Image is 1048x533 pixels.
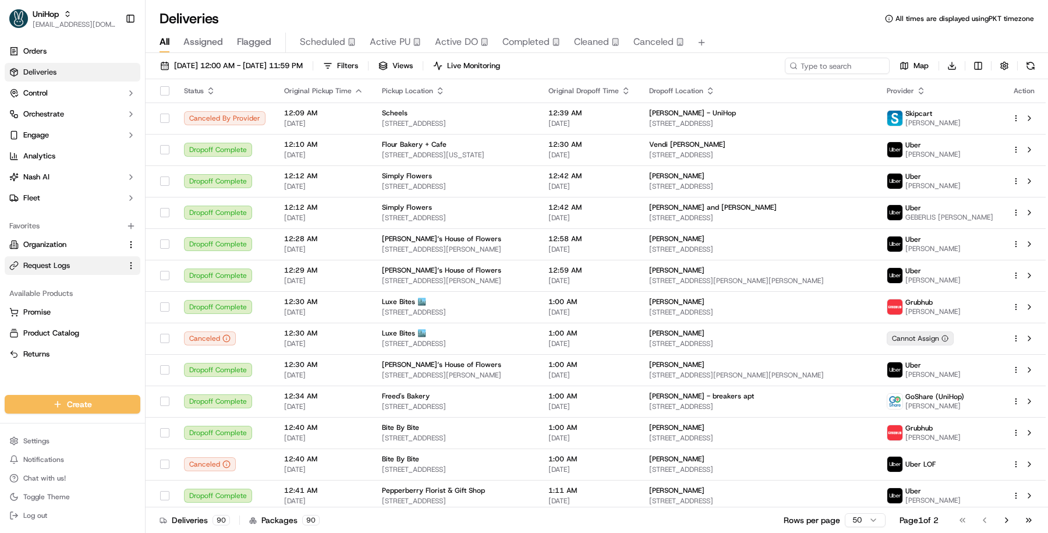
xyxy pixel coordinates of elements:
[103,180,127,189] span: [DATE]
[382,140,447,149] span: Flour Bakery + Cafe
[548,402,631,411] span: [DATE]
[5,256,140,275] button: Request Logs
[373,58,418,74] button: Views
[887,237,902,252] img: uber-new-logo.jpeg
[284,370,363,380] span: [DATE]
[548,339,631,348] span: [DATE]
[382,402,530,411] span: [STREET_ADDRESS]
[23,511,47,520] span: Log out
[94,255,192,276] a: 💻API Documentation
[548,203,631,212] span: 12:42 AM
[284,423,363,432] span: 12:40 AM
[23,492,70,502] span: Toggle Theme
[5,126,140,144] button: Engage
[23,109,64,119] span: Orchestrate
[905,298,933,307] span: Grubhub
[180,149,212,163] button: See all
[548,234,631,243] span: 12:58 AM
[548,308,631,317] span: [DATE]
[12,169,30,188] img: Masood Aslam
[7,255,94,276] a: 📗Knowledge Base
[5,42,140,61] a: Orders
[900,514,939,526] div: Page 1 of 2
[905,433,961,442] span: [PERSON_NAME]
[184,457,236,471] button: Canceled
[284,433,363,443] span: [DATE]
[649,297,704,306] span: [PERSON_NAME]
[284,402,363,411] span: [DATE]
[887,425,902,440] img: 5e692f75ce7d37001a5d71f1
[905,496,961,505] span: [PERSON_NAME]
[284,150,363,160] span: [DATE]
[5,395,140,414] button: Create
[649,454,704,464] span: [PERSON_NAME]
[33,8,59,20] span: UniHop
[23,349,49,359] span: Returns
[5,284,140,303] div: Available Products
[905,203,921,213] span: Uber
[649,391,754,401] span: [PERSON_NAME] - breakers apt
[5,235,140,254] button: Organization
[23,307,51,317] span: Promise
[548,465,631,474] span: [DATE]
[12,11,35,34] img: Nash
[5,507,140,524] button: Log out
[649,329,704,338] span: [PERSON_NAME]
[97,211,101,221] span: •
[548,391,631,401] span: 1:00 AM
[649,276,868,285] span: [STREET_ADDRESS][PERSON_NAME][PERSON_NAME]
[5,63,140,82] a: Deliveries
[548,423,631,432] span: 1:00 AM
[198,114,212,128] button: Start new chat
[237,35,271,49] span: Flagged
[382,86,433,96] span: Pickup Location
[284,245,363,254] span: [DATE]
[649,119,868,128] span: [STREET_ADDRESS]
[649,370,868,380] span: [STREET_ADDRESS][PERSON_NAME][PERSON_NAME]
[649,108,736,118] span: [PERSON_NAME] - UniHop
[5,470,140,486] button: Chat with us!
[284,86,352,96] span: Original Pickup Time
[23,260,70,271] span: Request Logs
[382,234,501,243] span: [PERSON_NAME]‘s House of Flowers
[905,140,921,150] span: Uber
[9,349,136,359] a: Returns
[548,433,631,443] span: [DATE]
[23,193,40,203] span: Fleet
[33,20,116,29] button: [EMAIL_ADDRESS][DOMAIN_NAME]
[5,5,121,33] button: UniHopUniHop[EMAIL_ADDRESS][DOMAIN_NAME]
[392,61,413,71] span: Views
[905,244,961,253] span: [PERSON_NAME]
[905,460,936,469] span: Uber LOF
[887,457,902,472] img: uber-new-logo.jpeg
[447,61,500,71] span: Live Monitoring
[23,67,56,77] span: Deliveries
[5,217,140,235] div: Favorites
[649,402,868,411] span: [STREET_ADDRESS]
[548,266,631,275] span: 12:59 AM
[284,182,363,191] span: [DATE]
[337,61,358,71] span: Filters
[302,515,320,525] div: 90
[887,488,902,503] img: uber-new-logo.jpeg
[318,58,363,74] button: Filters
[905,235,921,244] span: Uber
[548,245,631,254] span: [DATE]
[1022,58,1039,74] button: Refresh
[284,108,363,118] span: 12:09 AM
[649,433,868,443] span: [STREET_ADDRESS]
[905,172,921,181] span: Uber
[5,168,140,186] button: Nash AI
[905,423,933,433] span: Grubhub
[548,370,631,380] span: [DATE]
[649,182,868,191] span: [STREET_ADDRESS]
[887,362,902,377] img: uber-new-logo.jpeg
[382,339,530,348] span: [STREET_ADDRESS]
[887,299,902,315] img: 5e692f75ce7d37001a5d71f1
[284,496,363,506] span: [DATE]
[887,268,902,283] img: uber-new-logo.jpeg
[905,392,964,401] span: GoShare (UniHop)
[36,211,94,221] span: [PERSON_NAME]
[905,266,921,276] span: Uber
